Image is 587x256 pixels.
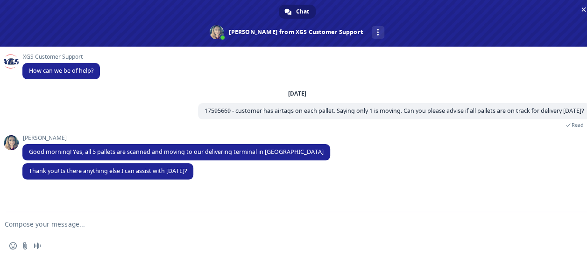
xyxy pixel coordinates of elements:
[29,67,93,75] span: How can we be of help?
[22,54,100,60] span: XGS Customer Support
[29,148,324,156] span: Good morning! Yes, all 5 pallets are scanned and moving to our delivering terminal in [GEOGRAPHIC...
[572,122,584,128] span: Read
[288,91,306,97] div: [DATE]
[205,107,584,115] span: 17595669 - customer has airtags on each pallet. Saying only 1 is moving. Can you please advise if...
[21,242,29,249] span: Send a file
[22,135,330,141] span: [PERSON_NAME]
[29,167,187,175] span: Thank you! Is there anything else I can assist with [DATE]?
[9,242,17,249] span: Insert an emoji
[372,26,384,39] div: More channels
[296,5,309,19] span: Chat
[34,242,41,249] span: Audio message
[5,220,559,228] textarea: Compose your message...
[279,5,316,19] div: Chat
